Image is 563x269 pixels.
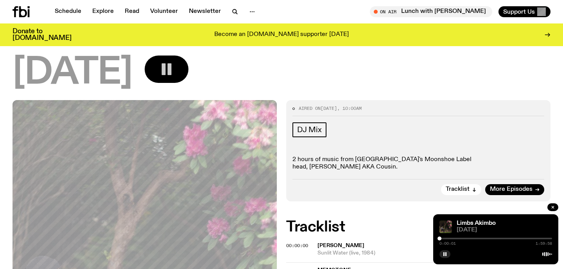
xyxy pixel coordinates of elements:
[446,187,470,192] span: Tracklist
[13,17,550,52] h1: Limbs Akimbo
[145,6,183,17] a: Volunteer
[441,184,481,195] button: Tracklist
[286,242,308,249] span: 00:00:00
[503,8,535,15] span: Support Us
[292,156,544,171] p: 2 hours of music from [GEOGRAPHIC_DATA]'s Moonshoe Label head, [PERSON_NAME] AKA Cousin.
[184,6,226,17] a: Newsletter
[536,242,552,246] span: 1:59:58
[297,126,322,134] span: DJ Mix
[457,227,552,233] span: [DATE]
[214,31,349,38] p: Become an [DOMAIN_NAME] supporter [DATE]
[13,28,72,41] h3: Donate to [DOMAIN_NAME]
[457,220,496,226] a: Limbs Akimbo
[490,187,533,192] span: More Episodes
[337,105,362,111] span: , 10:00am
[50,6,86,17] a: Schedule
[439,242,456,246] span: 0:00:01
[317,243,364,248] span: [PERSON_NAME]
[485,184,544,195] a: More Episodes
[88,6,118,17] a: Explore
[439,221,452,233] img: Jackson sits at an outdoor table, legs crossed and gazing at a black and brown dog also sitting a...
[370,6,492,17] button: On AirLunch with [PERSON_NAME]
[120,6,144,17] a: Read
[321,105,337,111] span: [DATE]
[498,6,550,17] button: Support Us
[286,220,550,234] h2: Tracklist
[317,249,550,257] span: Sunlit Water (live, 1984)
[286,244,308,248] button: 00:00:00
[299,105,321,111] span: Aired on
[13,56,132,91] span: [DATE]
[292,122,326,137] a: DJ Mix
